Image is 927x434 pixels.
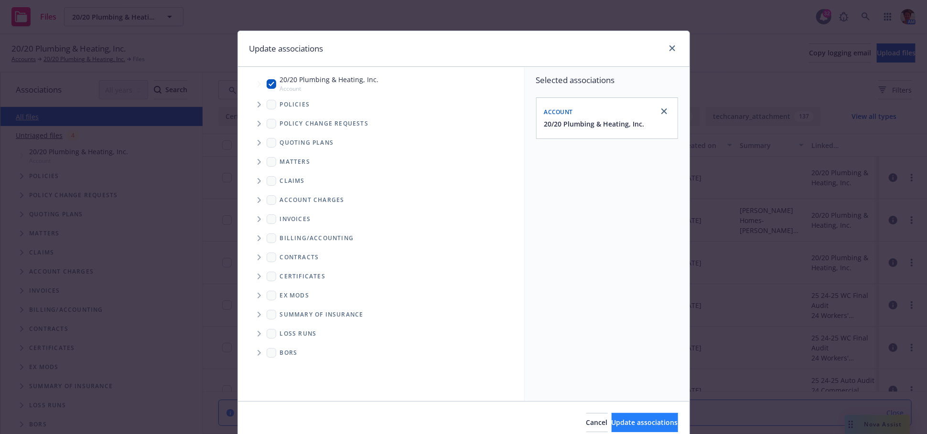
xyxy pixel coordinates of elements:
span: Contracts [280,254,319,260]
span: Billing/Accounting [280,235,354,241]
a: close [667,42,678,54]
span: Account charges [280,197,345,203]
span: Update associations [612,418,678,427]
span: Loss Runs [280,331,317,337]
span: Matters [280,159,310,165]
span: Selected associations [536,74,678,86]
div: Tree Example [238,73,524,228]
button: 20/20 Plumbing & Heating, Inc. [544,119,645,129]
span: Policies [280,102,310,107]
span: Certificates [280,274,325,279]
span: Ex Mods [280,293,309,298]
span: 20/20 Plumbing & Heating, Inc. [280,74,379,85]
span: Account [280,85,379,93]
span: Cancel [586,418,608,427]
span: Summary of insurance [280,312,364,318]
span: Invoices [280,216,311,222]
span: Policy change requests [280,121,368,127]
span: Claims [280,178,305,184]
a: close [658,106,670,117]
div: Folder Tree Example [238,229,524,362]
button: Update associations [612,413,678,432]
h1: Update associations [249,42,323,55]
span: Account [544,108,573,116]
span: Quoting plans [280,140,334,146]
span: BORs [280,350,298,356]
button: Cancel [586,413,608,432]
